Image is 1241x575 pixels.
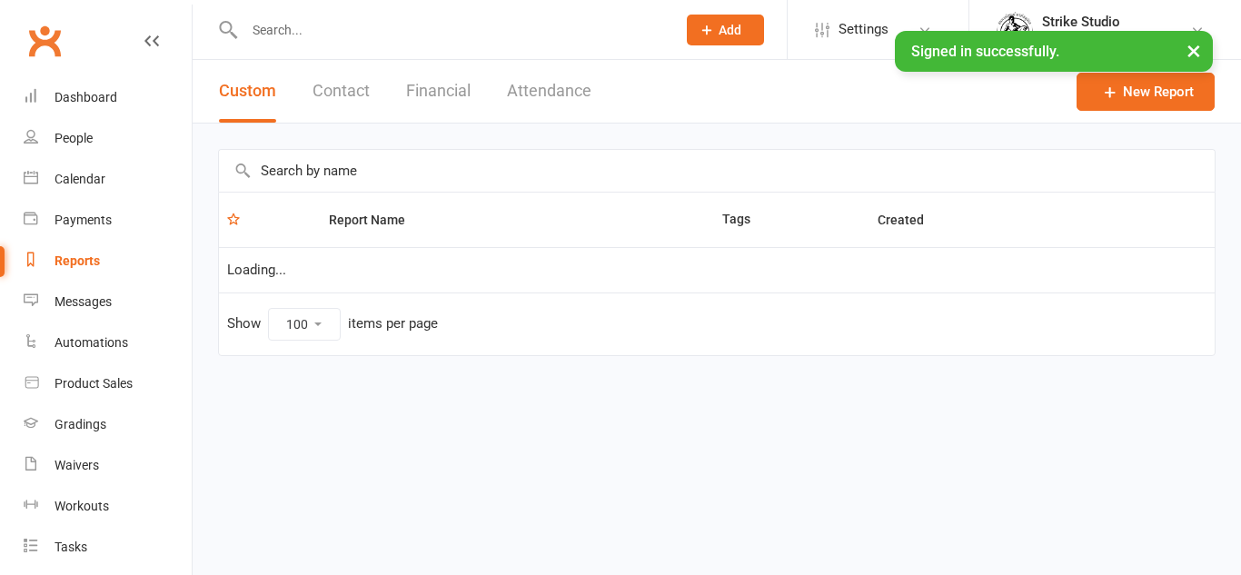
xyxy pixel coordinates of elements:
[406,60,471,123] button: Financial
[839,9,889,50] span: Settings
[24,200,192,241] a: Payments
[878,213,944,227] span: Created
[55,253,100,268] div: Reports
[227,308,438,341] div: Show
[55,213,112,227] div: Payments
[24,241,192,282] a: Reports
[329,209,425,231] button: Report Name
[1177,31,1210,70] button: ×
[55,499,109,513] div: Workouts
[24,486,192,527] a: Workouts
[24,527,192,568] a: Tasks
[55,294,112,309] div: Messages
[55,172,105,186] div: Calendar
[55,131,93,145] div: People
[348,316,438,332] div: items per page
[878,209,944,231] button: Created
[24,445,192,486] a: Waivers
[55,458,99,472] div: Waivers
[329,213,425,227] span: Report Name
[507,60,591,123] button: Attendance
[55,376,133,391] div: Product Sales
[24,363,192,404] a: Product Sales
[911,43,1059,60] span: Signed in successfully.
[219,60,276,123] button: Custom
[55,417,106,431] div: Gradings
[719,23,741,37] span: Add
[714,193,869,247] th: Tags
[24,159,192,200] a: Calendar
[687,15,764,45] button: Add
[1077,73,1215,111] a: New Report
[24,77,192,118] a: Dashboard
[219,150,1215,192] input: Search by name
[219,247,1215,292] td: Loading...
[313,60,370,123] button: Contact
[55,540,87,554] div: Tasks
[24,282,192,322] a: Messages
[24,404,192,445] a: Gradings
[55,335,128,350] div: Automations
[1042,14,1120,30] div: Strike Studio
[24,322,192,363] a: Automations
[24,118,192,159] a: People
[1042,30,1120,46] div: Strike Studio
[55,90,117,104] div: Dashboard
[239,17,663,43] input: Search...
[997,12,1033,48] img: thumb_image1723780799.png
[22,18,67,64] a: Clubworx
